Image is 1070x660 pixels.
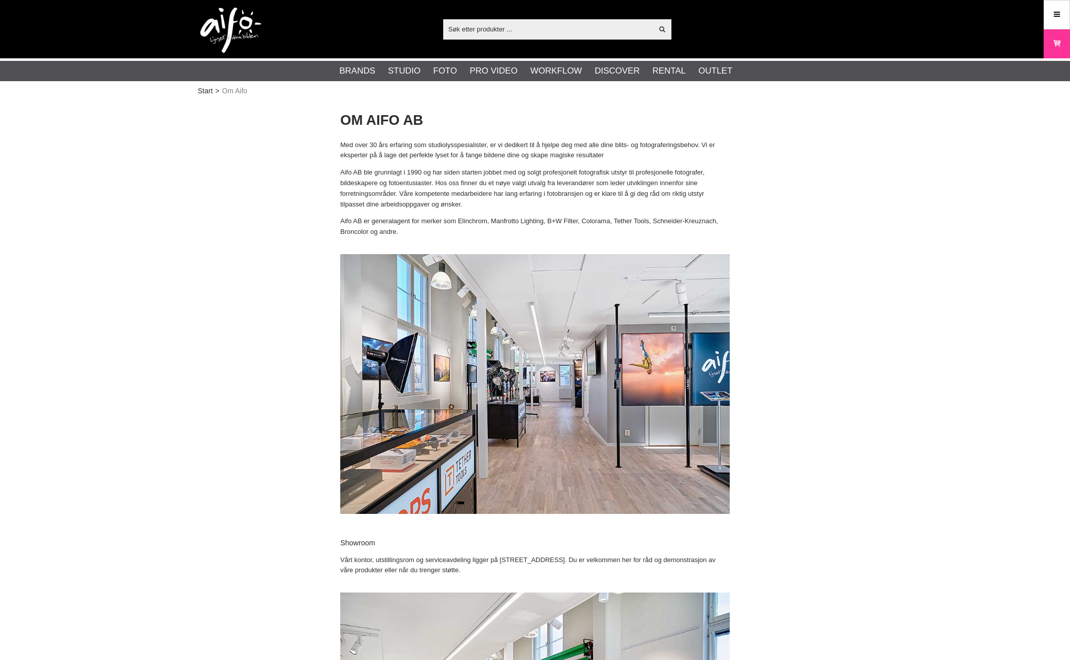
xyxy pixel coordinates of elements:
[340,167,730,210] p: Aifo AB ble grunnlagt i 1990 og har siden starten jobbet med og solgt profesjonelt fotografisk ut...
[216,86,220,96] span: >
[340,254,730,514] img: Welcome to Aifo Showroom
[340,140,730,161] p: Med over 30 års erfaring som studiolysspesialister, er vi dedikert til å hjelpe deg med alle dine...
[433,64,457,78] a: Foto
[388,64,420,78] a: Studio
[340,538,730,548] h4: Showroom
[340,111,730,130] h1: OM AIFO AB
[530,64,582,78] a: Workflow
[652,64,686,78] a: Rental
[340,216,730,237] p: Aifo AB er generalagent for merker som Elinchrom, Manfrotto Lighting, B+W Filter, Colorama, Tethe...
[198,86,213,96] a: Start
[595,64,640,78] a: Discover
[340,555,730,576] p: Vårt kontor, utstillingsrom og serviceavdeling ligger på [STREET_ADDRESS]. Du er velkommen her fo...
[470,64,517,78] a: Pro Video
[443,21,653,37] input: Søk etter produkter ...
[222,86,247,96] span: Om Aifo
[200,8,261,53] img: logo.png
[698,64,732,78] a: Outlet
[339,64,375,78] a: Brands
